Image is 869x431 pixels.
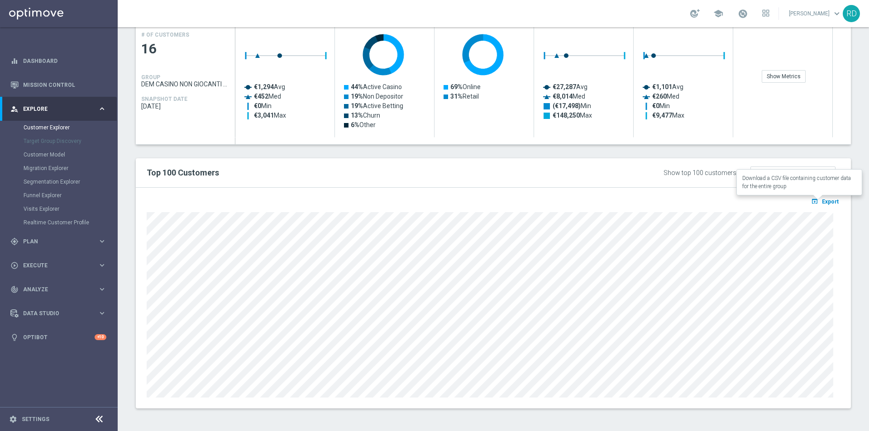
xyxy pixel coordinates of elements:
[24,202,117,216] div: Visits Explorer
[10,237,98,246] div: Plan
[10,262,107,269] button: play_circle_outline Execute keyboard_arrow_right
[450,93,463,100] tspan: 31%
[843,5,860,22] div: RD
[351,102,403,109] text: Active Betting
[10,309,98,317] div: Data Studio
[98,285,106,294] i: keyboard_arrow_right
[10,238,107,245] button: gps_fixed Plan keyboard_arrow_right
[351,83,363,90] tspan: 44%
[553,112,580,119] tspan: €148,250
[98,104,106,113] i: keyboard_arrow_right
[450,83,463,90] tspan: 69%
[24,148,117,161] div: Customer Model
[351,93,363,100] tspan: 19%
[553,83,587,90] text: Avg
[23,73,106,97] a: Mission Control
[10,261,19,270] i: play_circle_outline
[147,167,545,178] h2: Top 100 Customers
[553,93,585,100] text: Med
[10,237,19,246] i: gps_fixed
[254,93,268,100] tspan: €452
[811,198,821,205] i: open_in_browser
[553,93,573,100] tspan: €8,014
[141,40,230,58] span: 16
[22,417,49,422] a: Settings
[10,334,107,341] button: lightbulb Optibot +10
[24,178,94,185] a: Segmentation Explorer
[652,93,667,100] tspan: €260
[254,112,274,119] tspan: €3,041
[652,83,672,90] tspan: €1,101
[652,112,672,119] tspan: €9,477
[822,199,839,205] span: Export
[136,27,235,137] div: Press SPACE to select this row.
[98,237,106,246] i: keyboard_arrow_right
[652,102,659,109] tspan: €0
[9,415,17,423] i: settings
[10,81,107,89] button: Mission Control
[351,121,376,128] text: Other
[10,261,98,270] div: Execute
[95,334,106,340] div: +10
[10,105,98,113] div: Explore
[10,57,107,65] button: equalizer Dashboard
[553,102,581,110] tspan: (€17,498)
[351,112,380,119] text: Churn
[10,57,19,65] i: equalizer
[762,70,806,83] div: Show Metrics
[553,102,591,110] text: Min
[98,261,106,270] i: keyboard_arrow_right
[254,102,272,109] text: Min
[664,169,745,177] div: Show top 100 customers by
[141,81,230,88] span: DEM CASINO NON GIOCANTI M8_18_08
[832,9,842,19] span: keyboard_arrow_down
[10,286,107,293] button: track_changes Analyze keyboard_arrow_right
[351,121,359,128] tspan: 6%
[10,49,106,73] div: Dashboard
[553,112,592,119] text: Max
[10,105,19,113] i: person_search
[23,263,98,268] span: Execute
[254,93,281,100] text: Med
[24,216,117,229] div: Realtime Customer Profile
[24,151,94,158] a: Customer Model
[351,102,363,109] tspan: 19%
[810,195,840,207] button: open_in_browser Export
[24,189,117,202] div: Funnel Explorer
[24,124,94,131] a: Customer Explorer
[10,105,107,113] button: person_search Explore keyboard_arrow_right
[98,309,106,317] i: keyboard_arrow_right
[450,83,481,90] text: Online
[23,287,98,292] span: Analyze
[24,192,94,199] a: Funnel Explorer
[652,102,670,109] text: Min
[24,165,94,172] a: Migration Explorer
[24,121,117,134] div: Customer Explorer
[141,32,189,38] h4: # OF CUSTOMERS
[10,310,107,317] button: Data Studio keyboard_arrow_right
[141,103,230,110] span: 2025-08-16
[141,96,187,102] h4: SNAPSHOT DATE
[141,74,160,81] h4: GROUP
[713,9,723,19] span: school
[254,83,285,90] text: Avg
[10,333,19,341] i: lightbulb
[788,7,843,20] a: [PERSON_NAME]keyboard_arrow_down
[23,311,98,316] span: Data Studio
[24,161,117,175] div: Migration Explorer
[23,325,95,349] a: Optibot
[10,285,98,294] div: Analyze
[23,106,98,112] span: Explore
[24,175,117,189] div: Segmentation Explorer
[10,325,106,349] div: Optibot
[10,73,106,97] div: Mission Control
[652,93,679,100] text: Med
[23,239,98,244] span: Plan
